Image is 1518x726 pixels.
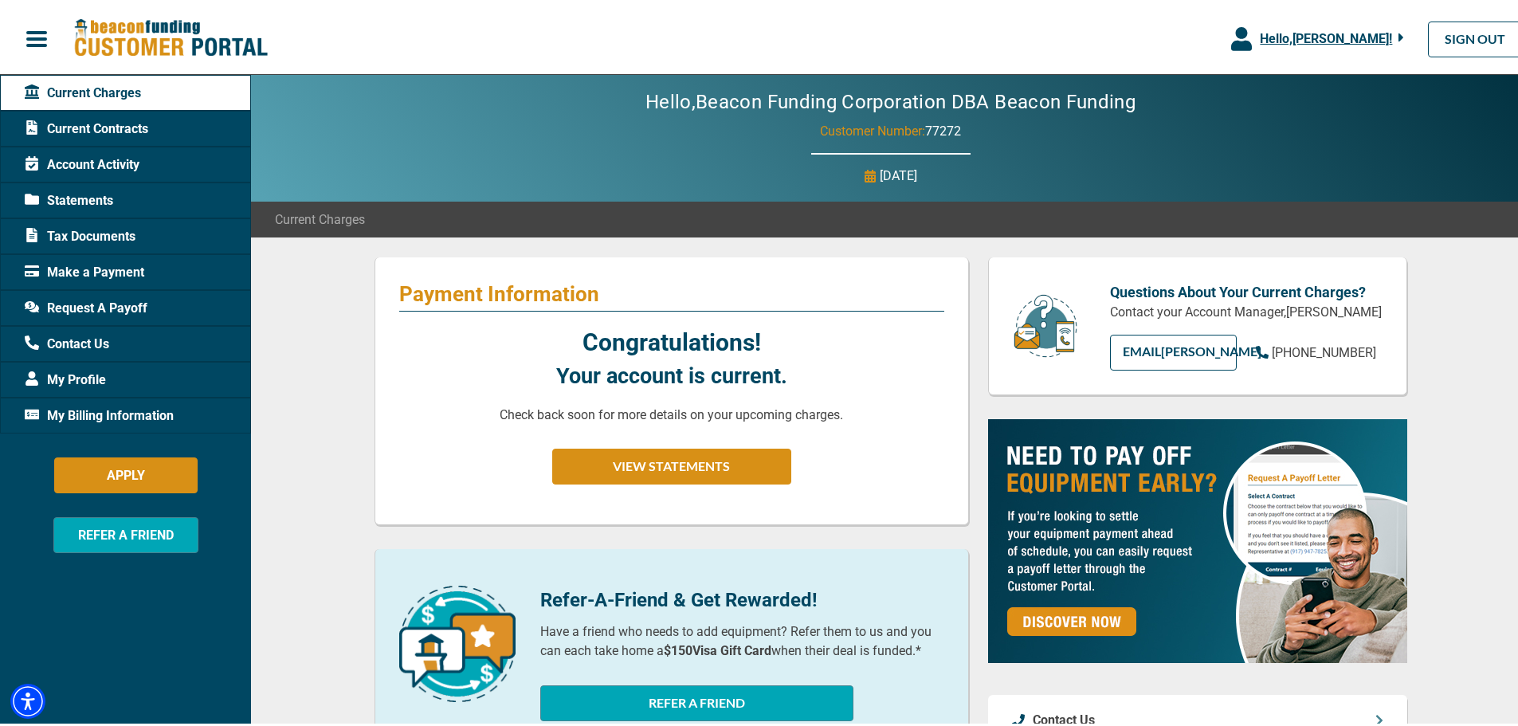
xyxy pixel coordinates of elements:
p: [DATE] [880,163,917,182]
span: Request A Payoff [25,296,147,315]
b: $150 Visa Gift Card [664,640,771,655]
p: Contact your Account Manager, [PERSON_NAME] [1110,300,1383,319]
p: Have a friend who needs to add equipment? Refer them to us and you can each take home a when thei... [540,619,944,657]
button: REFER A FRIEND [540,682,853,718]
span: Hello, [PERSON_NAME] ! [1260,28,1392,43]
button: VIEW STATEMENTS [552,445,791,481]
h2: Hello, Beacon Funding Corporation DBA Beacon Funding [598,88,1183,111]
span: 77272 [925,120,961,135]
img: payoff-ad-px.jpg [988,416,1407,660]
span: Statements [25,188,113,207]
span: Current Charges [275,207,365,226]
img: refer-a-friend-icon.png [399,583,516,699]
span: My Billing Information [25,403,174,422]
p: Check back soon for more details on your upcoming charges. [500,402,843,422]
span: Current Contracts [25,116,148,135]
p: Questions About Your Current Charges? [1110,278,1383,300]
p: Your account is current. [556,357,787,390]
span: [PHONE_NUMBER] [1272,342,1376,357]
span: Make a Payment [25,260,144,279]
img: Beacon Funding Customer Portal Logo [73,15,268,56]
a: EMAIL[PERSON_NAME] [1110,332,1237,367]
div: Accessibility Menu [10,681,45,716]
span: Tax Documents [25,224,135,243]
span: Account Activity [25,152,139,171]
button: REFER A FRIEND [53,514,198,550]
p: Payment Information [399,278,944,304]
p: Congratulations! [582,321,761,357]
span: Current Charges [25,80,141,100]
span: Contact Us [25,332,109,351]
button: APPLY [54,454,198,490]
span: Customer Number: [820,120,925,135]
img: customer-service.png [1010,290,1081,356]
a: [PHONE_NUMBER] [1256,340,1376,359]
p: Refer-A-Friend & Get Rewarded! [540,583,944,611]
span: My Profile [25,367,106,387]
